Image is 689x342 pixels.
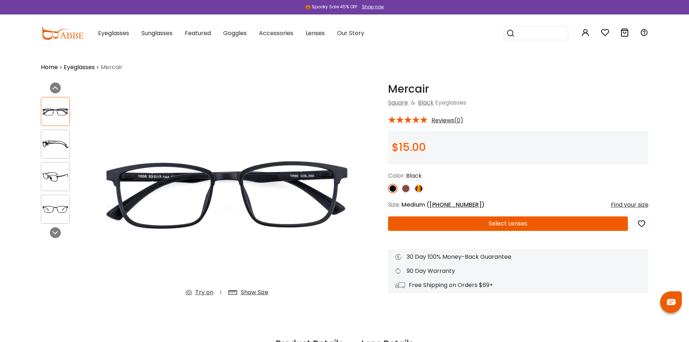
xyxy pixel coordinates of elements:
span: Featured [185,29,211,37]
button: Select Lenses [388,216,628,231]
img: Mercair Black TR Eyeglasses , UniversalBridgeFit , Lightweight Frames from ABBE Glasses [95,83,359,303]
span: Reviews(0) [431,117,463,124]
div: Try on [195,288,213,297]
span: & [409,98,417,107]
a: Home [41,63,58,72]
div: Free Shipping on Orders $69+ [395,281,641,290]
span: Color: [388,172,405,180]
a: Shop now [358,4,384,10]
div: Show Size [241,288,268,297]
span: Eyeglasses [435,98,466,107]
img: abbeglasses.com [41,27,84,40]
img: Mercair Black TR Eyeglasses , UniversalBridgeFit , Lightweight Frames from ABBE Glasses [41,105,69,119]
span: Accessories [259,29,293,37]
span: Lenses [306,29,325,37]
div: 30 Day 100% Money-Back Guarantee [395,253,641,261]
img: Mercair Black TR Eyeglasses , UniversalBridgeFit , Lightweight Frames from ABBE Glasses [41,170,69,184]
h1: Mercair [388,83,648,96]
img: Mercair Black TR Eyeglasses , UniversalBridgeFit , Lightweight Frames from ABBE Glasses [41,137,69,151]
img: chat [667,299,676,305]
span: [PHONE_NUMBER] [429,200,482,209]
div: 🎃 Spooky Sale 45% Off! [305,4,357,10]
span: Our Story [337,29,364,37]
div: Shop now [362,4,384,10]
a: Eyeglasses [64,63,95,72]
span: Sunglasses [141,29,173,37]
img: Mercair Black TR Eyeglasses , UniversalBridgeFit , Lightweight Frames from ABBE Glasses [41,202,69,216]
span: Black [406,172,422,180]
span: $15.00 [392,139,426,155]
a: Black [418,98,434,107]
a: Square [388,98,408,107]
div: 90 Day Warranty [395,267,641,275]
div: Find your size [611,200,648,209]
span: Size: [388,200,400,209]
span: Eyeglasses [98,29,129,37]
span: Medium ( ) [401,200,485,209]
span: Goggles [223,29,247,37]
span: Mercair [101,63,123,72]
